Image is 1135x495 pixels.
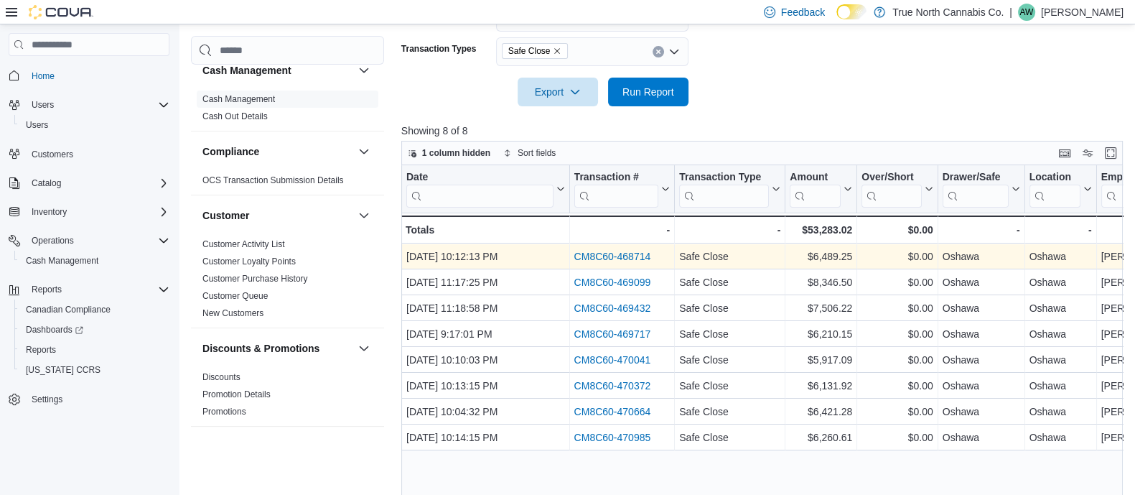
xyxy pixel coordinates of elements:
label: Transaction Types [401,43,476,55]
div: $6,421.28 [790,404,852,421]
button: Home [3,65,175,85]
span: Catalog [32,177,61,189]
button: Keyboard shortcuts [1056,144,1073,162]
div: [DATE] 10:14:15 PM [406,430,565,447]
div: Amount [790,171,841,185]
div: Oshawa [1029,274,1091,292]
button: [US_STATE] CCRS [14,360,175,380]
span: Discounts [202,371,240,383]
a: Settings [26,391,68,408]
a: OCS Transaction Submission Details [202,175,344,185]
button: Run Report [608,78,688,106]
span: [US_STATE] CCRS [26,364,101,376]
span: Safe Close [502,43,569,59]
div: $8,346.50 [790,274,852,292]
img: Cova [29,5,93,19]
div: $0.00 [861,430,933,447]
button: Users [3,95,175,115]
button: Location [1029,171,1091,208]
span: Reports [26,344,56,356]
a: Reports [20,341,62,358]
div: [DATE] 10:04:32 PM [406,404,565,421]
span: 1 column hidden [422,147,490,159]
button: Operations [26,232,80,249]
a: CM8C60-469717 [574,329,650,341]
button: Operations [3,231,175,251]
p: Showing 8 of 8 [401,124,1130,138]
div: $0.00 [861,249,933,266]
div: Safe Close [679,404,780,421]
h3: Customer [202,208,249,223]
button: Cash Management [355,62,373,79]
a: Customer Loyalty Points [202,256,296,267]
div: $0.00 [861,378,933,395]
button: Export [518,78,598,106]
a: Users [20,116,54,134]
button: Transaction Type [679,171,780,208]
h3: Discounts & Promotions [202,341,319,356]
span: Cash Management [20,252,169,269]
button: Canadian Compliance [14,300,175,320]
span: Inventory [26,203,169,221]
div: Safe Close [679,352,780,369]
span: Settings [32,394,62,405]
div: Oshawa [1029,249,1091,266]
a: Cash Management [20,252,104,269]
a: Discounts [202,372,240,382]
span: Cash Management [26,255,98,267]
div: $0.00 [861,274,933,292]
span: Users [26,96,169,114]
a: [US_STATE] CCRS [20,361,106,379]
div: $0.00 [861,221,933,239]
a: CM8C60-470041 [574,355,650,366]
div: Oshawa [942,300,1019,318]
button: Cash Management [14,251,175,271]
div: - [574,221,670,239]
div: Safe Close [679,300,780,318]
div: Oshawa [1029,352,1091,369]
span: OCS Transaction Submission Details [202,175,344,186]
div: Amount [790,171,841,208]
div: - [942,221,1019,239]
a: CM8C60-470985 [574,432,650,444]
div: Date [406,171,554,208]
a: CM8C60-470664 [574,407,650,418]
span: Canadian Compliance [26,304,111,315]
h3: Compliance [202,144,259,159]
div: Oshawa [1029,430,1091,447]
button: Users [26,96,60,114]
div: Transaction # [574,171,658,185]
div: $0.00 [861,352,933,369]
button: Settings [3,389,175,410]
span: Run Report [622,85,674,99]
button: Customer [202,208,352,223]
input: Dark Mode [836,4,867,19]
button: Enter fullscreen [1102,144,1119,162]
button: Display options [1079,144,1096,162]
button: Customers [3,144,175,165]
button: Reports [14,340,175,360]
div: [DATE] 11:18:58 PM [406,300,565,318]
button: Over/Short [861,171,933,208]
span: Operations [26,232,169,249]
a: CM8C60-469099 [574,277,650,289]
span: Operations [32,235,74,246]
span: Customers [26,145,169,163]
div: Oshawa [942,378,1019,395]
a: Home [26,68,60,85]
button: Sort fields [498,144,561,162]
h3: Cash Management [202,63,291,78]
div: Over/Short [861,171,921,185]
div: - [1029,221,1091,239]
div: Oshawa [1029,378,1091,395]
div: Oshawa [1029,300,1091,318]
div: Transaction # URL [574,171,658,208]
div: Oshawa [942,430,1019,447]
span: Users [20,116,169,134]
div: Totals [406,221,565,239]
button: Cash Management [202,63,352,78]
button: Catalog [26,175,67,192]
button: Reports [26,281,67,298]
button: Inventory [3,202,175,222]
div: Discounts & Promotions [191,369,384,426]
